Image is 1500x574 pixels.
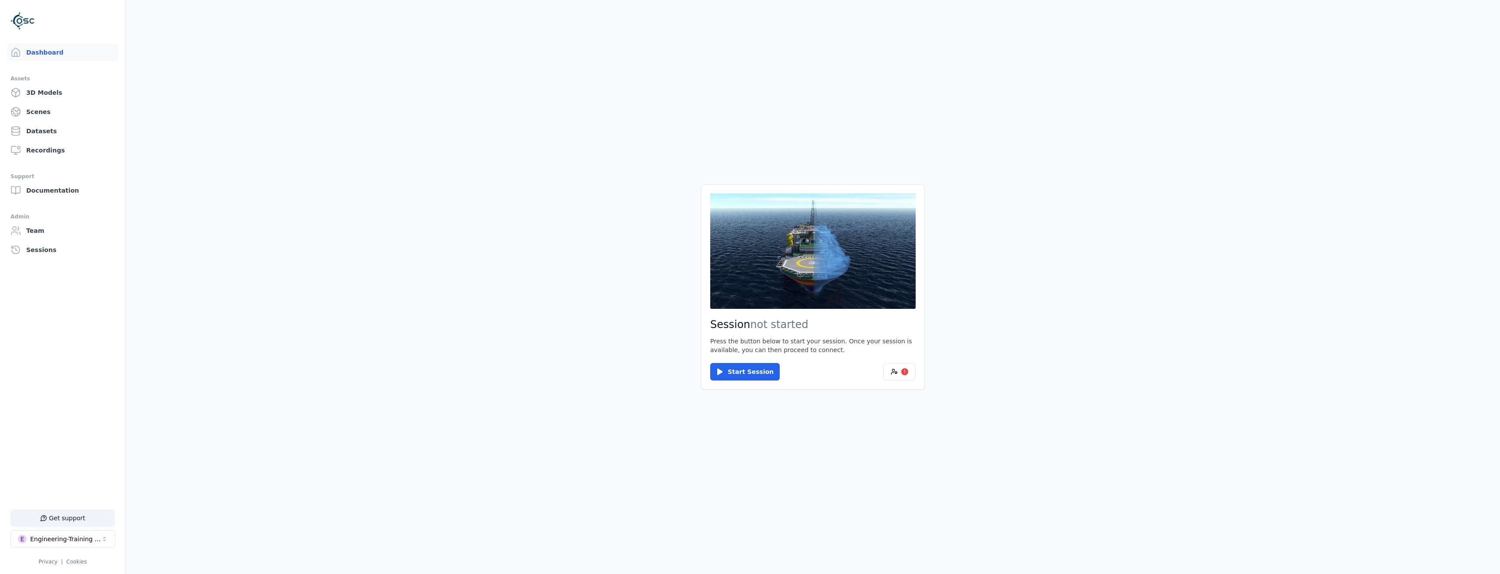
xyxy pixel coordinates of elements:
[7,122,118,140] a: Datasets
[7,222,118,239] a: Team
[10,171,115,182] div: Support
[710,363,780,380] button: Start Session
[10,9,35,33] img: Logo
[30,535,101,543] div: Engineering-Training (SSO Staging)
[7,182,118,199] a: Documentation
[710,318,916,332] h2: Session
[10,211,115,222] div: Admin
[7,142,118,159] a: Recordings
[10,73,115,84] div: Assets
[901,368,908,375] div: !
[66,559,87,565] a: Cookies
[7,241,118,259] a: Sessions
[7,103,118,121] a: Scenes
[750,318,809,331] span: not started
[10,509,115,527] button: Get support
[18,535,27,543] div: E
[38,559,57,565] a: Privacy
[883,363,916,380] button: !
[7,84,118,101] a: 3D Models
[10,530,115,548] button: Select a workspace
[710,337,916,354] p: Press the button below to start your session. Once your session is available, you can then procee...
[61,559,63,565] span: |
[7,44,118,61] a: Dashboard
